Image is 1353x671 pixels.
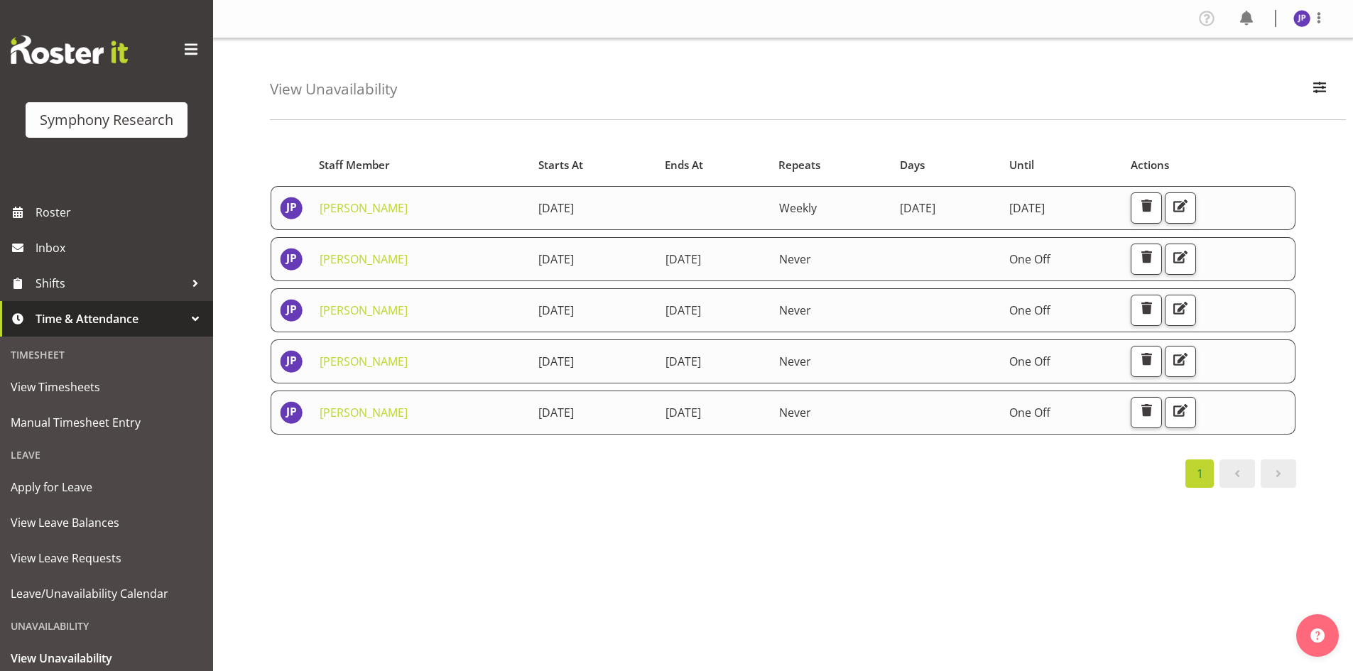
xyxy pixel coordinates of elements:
button: Edit Unavailability [1165,192,1196,224]
span: Shifts [36,273,185,294]
span: Manual Timesheet Entry [11,412,202,433]
span: [DATE] [665,405,701,420]
img: help-xxl-2.png [1310,628,1325,643]
a: View Leave Balances [4,505,210,540]
span: Days [900,157,925,173]
div: Unavailability [4,611,210,640]
span: Roster [36,202,206,223]
button: Edit Unavailability [1165,295,1196,326]
span: Never [779,302,811,318]
span: [DATE] [665,354,701,369]
img: judith-partridge11888.jpg [280,197,303,219]
span: Inbox [36,237,206,258]
span: View Leave Balances [11,512,202,533]
img: judith-partridge11888.jpg [280,401,303,424]
a: Leave/Unavailability Calendar [4,576,210,611]
span: View Leave Requests [11,547,202,569]
img: Rosterit website logo [11,36,128,64]
span: One Off [1009,302,1050,318]
span: Repeats [778,157,820,173]
span: Never [779,405,811,420]
img: judith-partridge11888.jpg [280,350,303,373]
button: Edit Unavailability [1165,346,1196,377]
a: [PERSON_NAME] [320,405,408,420]
span: Leave/Unavailability Calendar [11,583,202,604]
img: judith-partridge11888.jpg [280,248,303,271]
a: Manual Timesheet Entry [4,405,210,440]
span: [DATE] [538,354,574,369]
button: Filter Employees [1305,74,1335,105]
span: Time & Attendance [36,308,185,329]
span: Starts At [538,157,583,173]
span: [DATE] [1009,200,1045,216]
span: Until [1009,157,1034,173]
button: Delete Unavailability [1131,244,1162,275]
button: Edit Unavailability [1165,397,1196,428]
a: View Leave Requests [4,540,210,576]
span: [DATE] [538,405,574,420]
div: Symphony Research [40,109,173,131]
span: [DATE] [665,302,701,318]
a: Apply for Leave [4,469,210,505]
img: judith-partridge11888.jpg [280,299,303,322]
span: Ends At [665,157,703,173]
span: [DATE] [665,251,701,267]
span: Staff Member [319,157,390,173]
span: Weekly [779,200,817,216]
span: [DATE] [538,200,574,216]
a: [PERSON_NAME] [320,200,408,216]
span: Never [779,354,811,369]
span: One Off [1009,405,1050,420]
button: Delete Unavailability [1131,192,1162,224]
div: Leave [4,440,210,469]
span: One Off [1009,251,1050,267]
span: Actions [1131,157,1169,173]
span: Never [779,251,811,267]
h4: View Unavailability [270,81,397,97]
button: Delete Unavailability [1131,295,1162,326]
span: [DATE] [538,302,574,318]
a: View Timesheets [4,369,210,405]
button: Delete Unavailability [1131,397,1162,428]
span: [DATE] [900,200,935,216]
div: Timesheet [4,340,210,369]
span: One Off [1009,354,1050,369]
span: [DATE] [538,251,574,267]
a: [PERSON_NAME] [320,354,408,369]
span: View Timesheets [11,376,202,398]
span: View Unavailability [11,648,202,669]
span: Apply for Leave [11,476,202,498]
img: judith-partridge11888.jpg [1293,10,1310,27]
a: [PERSON_NAME] [320,302,408,318]
button: Delete Unavailability [1131,346,1162,377]
a: [PERSON_NAME] [320,251,408,267]
button: Edit Unavailability [1165,244,1196,275]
